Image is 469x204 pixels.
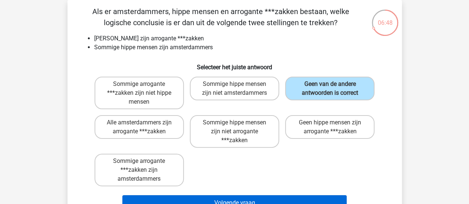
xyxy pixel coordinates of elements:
label: Geen van de andere antwoorden is correct [285,77,374,100]
li: Sommige hippe mensen zijn amsterdammers [94,43,390,52]
label: Sommige arrogante ***zakken zijn amsterdammers [95,154,184,186]
li: [PERSON_NAME] zijn arrogante ***zakken [94,34,390,43]
label: Sommige hippe mensen zijn niet arrogante ***zakken [190,115,279,148]
h6: Selecteer het juiste antwoord [79,58,390,71]
div: 06:48 [371,9,399,27]
p: Als er amsterdammers, hippe mensen en arrogante ***zakken bestaan, welke logische conclusie is er... [79,6,362,28]
label: Alle amsterdammers zijn arrogante ***zakken [95,115,184,139]
label: Sommige arrogante ***zakken zijn niet hippe mensen [95,77,184,109]
label: Geen hippe mensen zijn arrogante ***zakken [285,115,374,139]
label: Sommige hippe mensen zijn niet amsterdammers [190,77,279,100]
